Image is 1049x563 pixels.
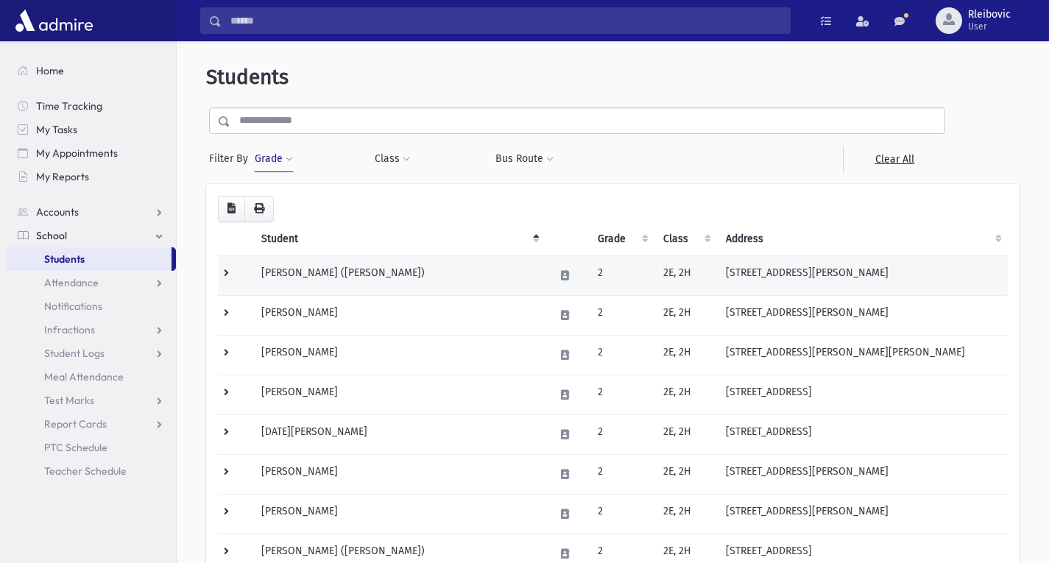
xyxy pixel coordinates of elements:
[6,118,176,141] a: My Tasks
[44,441,107,454] span: PTC Schedule
[717,222,1008,256] th: Address: activate to sort column ascending
[654,454,717,494] td: 2E, 2H
[717,494,1008,534] td: [STREET_ADDRESS][PERSON_NAME]
[589,454,654,494] td: 2
[252,494,545,534] td: [PERSON_NAME]
[252,454,545,494] td: [PERSON_NAME]
[6,59,176,82] a: Home
[36,146,118,160] span: My Appointments
[6,141,176,165] a: My Appointments
[589,295,654,335] td: 2
[6,459,176,483] a: Teacher Schedule
[252,375,545,414] td: [PERSON_NAME]
[374,146,411,172] button: Class
[968,21,1011,32] span: User
[244,196,274,222] button: Print
[843,146,945,172] a: Clear All
[6,294,176,318] a: Notifications
[495,146,554,172] button: Bus Route
[6,165,176,188] a: My Reports
[589,375,654,414] td: 2
[44,464,127,478] span: Teacher Schedule
[654,295,717,335] td: 2E, 2H
[968,9,1011,21] span: Rleibovic
[252,414,545,454] td: [DATE][PERSON_NAME]
[44,347,105,360] span: Student Logs
[206,65,289,89] span: Students
[6,389,176,412] a: Test Marks
[6,318,176,341] a: Infractions
[44,252,85,266] span: Students
[252,295,545,335] td: [PERSON_NAME]
[252,222,545,256] th: Student: activate to sort column descending
[717,414,1008,454] td: [STREET_ADDRESS]
[654,414,717,454] td: 2E, 2H
[44,300,102,313] span: Notifications
[717,295,1008,335] td: [STREET_ADDRESS][PERSON_NAME]
[252,335,545,375] td: [PERSON_NAME]
[717,375,1008,414] td: [STREET_ADDRESS]
[6,412,176,436] a: Report Cards
[36,123,77,136] span: My Tasks
[589,255,654,295] td: 2
[589,494,654,534] td: 2
[12,6,96,35] img: AdmirePro
[6,247,172,271] a: Students
[6,436,176,459] a: PTC Schedule
[252,255,545,295] td: [PERSON_NAME] ([PERSON_NAME])
[44,276,99,289] span: Attendance
[589,335,654,375] td: 2
[36,64,64,77] span: Home
[44,417,107,431] span: Report Cards
[44,394,94,407] span: Test Marks
[36,205,79,219] span: Accounts
[6,341,176,365] a: Student Logs
[717,454,1008,494] td: [STREET_ADDRESS][PERSON_NAME]
[654,222,717,256] th: Class: activate to sort column ascending
[36,229,67,242] span: School
[6,94,176,118] a: Time Tracking
[6,200,176,224] a: Accounts
[6,365,176,389] a: Meal Attendance
[589,414,654,454] td: 2
[218,196,245,222] button: CSV
[209,151,254,166] span: Filter By
[222,7,790,34] input: Search
[36,170,89,183] span: My Reports
[589,222,654,256] th: Grade: activate to sort column ascending
[44,323,95,336] span: Infractions
[254,146,294,172] button: Grade
[654,375,717,414] td: 2E, 2H
[654,494,717,534] td: 2E, 2H
[36,99,102,113] span: Time Tracking
[717,335,1008,375] td: [STREET_ADDRESS][PERSON_NAME][PERSON_NAME]
[6,224,176,247] a: School
[654,255,717,295] td: 2E, 2H
[717,255,1008,295] td: [STREET_ADDRESS][PERSON_NAME]
[654,335,717,375] td: 2E, 2H
[44,370,124,383] span: Meal Attendance
[6,271,176,294] a: Attendance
